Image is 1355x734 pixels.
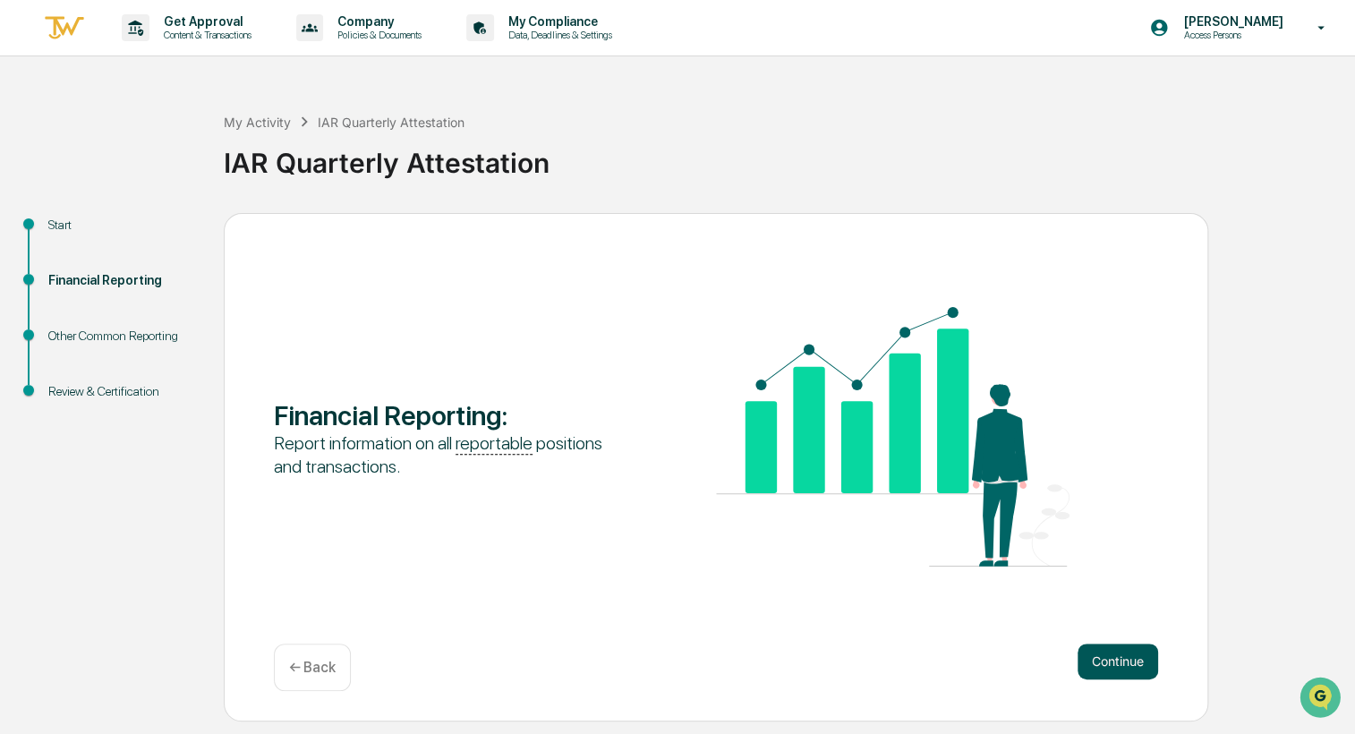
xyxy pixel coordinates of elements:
[289,659,336,676] p: ← Back
[1169,14,1291,29] p: [PERSON_NAME]
[494,14,621,29] p: My Compliance
[18,38,326,66] p: How can we help?
[1298,675,1346,723] iframe: Open customer support
[48,327,195,346] div: Other Common Reporting
[304,142,326,164] button: Start new chat
[274,431,627,478] div: Report information on all positions and transactions.
[36,260,113,277] span: Data Lookup
[61,155,226,169] div: We're available if you need us!
[48,271,195,290] div: Financial Reporting
[11,252,120,285] a: 🔎Data Lookup
[274,399,627,431] div: Financial Reporting :
[323,29,430,41] p: Policies & Documents
[11,218,123,251] a: 🖐️Preclearance
[148,226,222,243] span: Attestations
[224,115,291,130] div: My Activity
[18,261,32,276] div: 🔎
[123,218,229,251] a: 🗄️Attestations
[178,303,217,317] span: Pylon
[130,227,144,242] div: 🗄️
[48,382,195,401] div: Review & Certification
[318,115,464,130] div: IAR Quarterly Attestation
[36,226,115,243] span: Preclearance
[61,137,294,155] div: Start new chat
[149,14,260,29] p: Get Approval
[323,14,430,29] p: Company
[48,216,195,235] div: Start
[1169,29,1291,41] p: Access Persons
[18,137,50,169] img: 1746055101610-c473b297-6a78-478c-a979-82029cc54cd1
[126,303,217,317] a: Powered byPylon
[456,432,533,455] u: reportable
[494,29,621,41] p: Data, Deadlines & Settings
[716,307,1070,567] img: Financial Reporting
[1078,644,1158,679] button: Continue
[224,132,1346,179] div: IAR Quarterly Attestation
[18,227,32,242] div: 🖐️
[149,29,260,41] p: Content & Transactions
[43,13,86,43] img: logo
